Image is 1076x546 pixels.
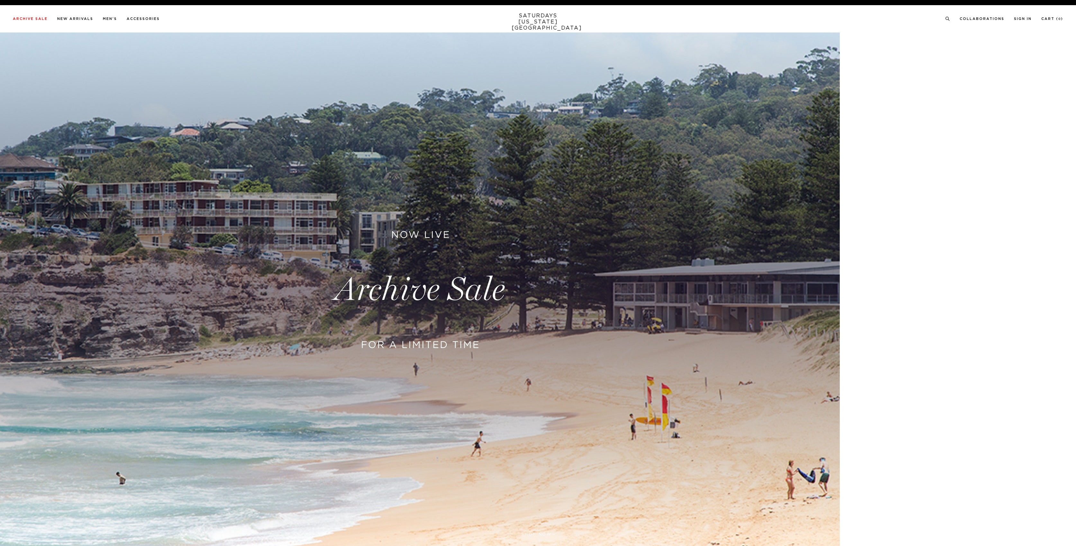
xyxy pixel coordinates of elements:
a: SATURDAYS[US_STATE][GEOGRAPHIC_DATA] [512,13,565,31]
a: Men's [103,17,117,21]
a: New Arrivals [57,17,93,21]
a: Collaborations [960,17,1004,21]
small: 0 [1058,18,1061,21]
a: Sign In [1014,17,1032,21]
a: Cart (0) [1041,17,1063,21]
a: Accessories [127,17,160,21]
a: Archive Sale [13,17,48,21]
